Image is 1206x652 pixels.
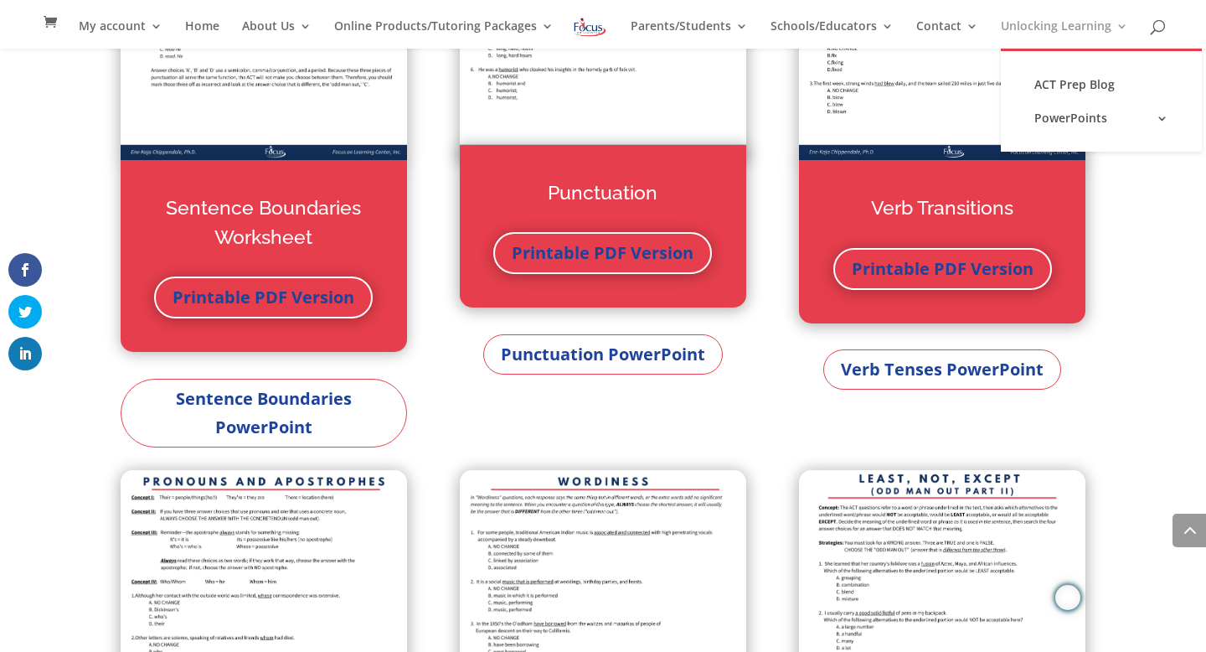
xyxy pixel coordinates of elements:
a: Parents/Students [631,20,748,49]
a: PowerPoints [1018,101,1185,135]
a: Sentence Boundaries PowerPoint [121,379,407,448]
a: Contact [916,20,978,49]
h2: Punctuation [493,179,713,216]
a: ACT Prep Blog [1018,68,1185,101]
h2: Sentence Boundaries Worksheet [154,194,374,260]
a: Printable PDF Version [154,277,373,318]
a: Punctuation PowerPoint [483,334,723,375]
a: Home [185,20,219,49]
h2: Verb Transitions [832,194,1052,231]
a: Schools/Educators [770,20,894,49]
img: Focus on Learning [572,15,607,39]
a: Printable PDF Version [833,248,1052,290]
a: Verb Tenses PowerPoint [823,349,1061,390]
a: Unlocking Learning [1001,20,1128,49]
a: Printable PDF Version [493,232,712,274]
a: Online Products/Tutoring Packages [334,20,554,49]
a: About Us [242,20,312,49]
a: My account [79,20,162,49]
